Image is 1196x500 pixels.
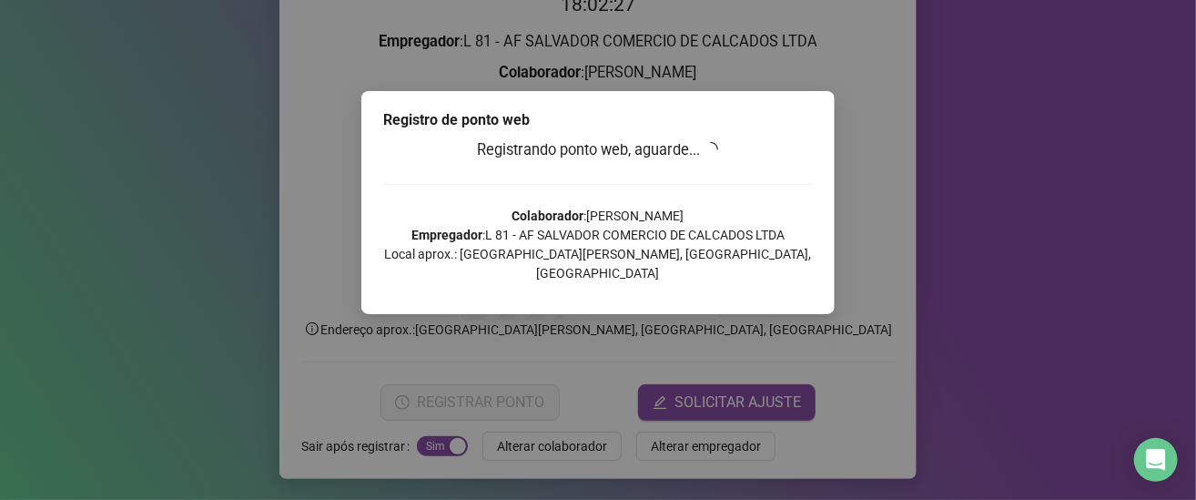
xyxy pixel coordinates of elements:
[1134,438,1178,482] div: Open Intercom Messenger
[704,142,718,157] span: loading
[383,138,813,162] h3: Registrando ponto web, aguarde...
[411,228,482,242] strong: Empregador
[383,109,813,131] div: Registro de ponto web
[383,207,813,283] p: : [PERSON_NAME] : L 81 - AF SALVADOR COMERCIO DE CALCADOS LTDA Local aprox.: [GEOGRAPHIC_DATA][PE...
[512,209,584,223] strong: Colaborador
